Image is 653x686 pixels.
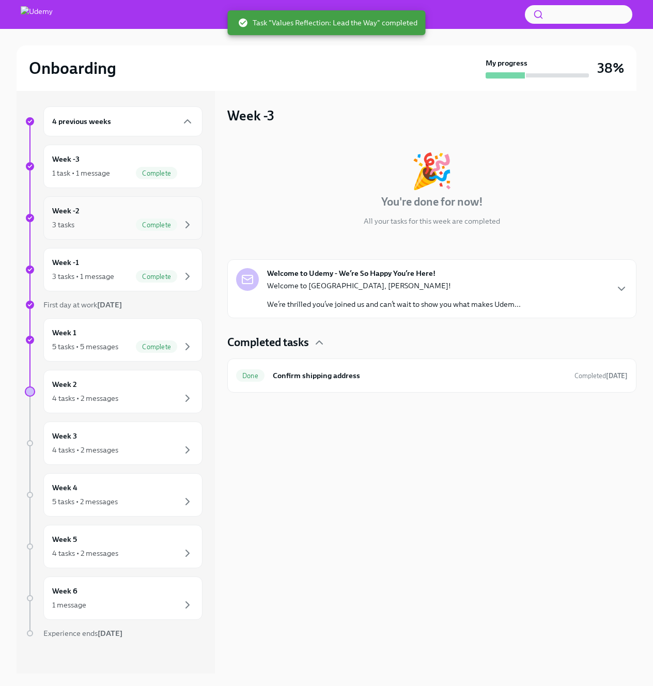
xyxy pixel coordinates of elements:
h2: Onboarding [29,58,116,79]
h6: Week -1 [52,257,79,268]
p: We’re thrilled you’ve joined us and can’t wait to show you what makes Udem... [267,299,521,309]
h4: Completed tasks [227,335,309,350]
strong: [DATE] [98,629,122,638]
h3: Week -3 [227,106,274,125]
h6: Week 2 [52,379,77,390]
span: Completed [574,372,628,380]
h4: You're done for now! [381,194,483,210]
div: 1 task • 1 message [52,168,110,178]
span: Experience ends [43,629,122,638]
span: Task "Values Reflection: Lead the Way" completed [238,18,417,28]
div: 3 tasks [52,220,74,230]
div: 1 message [52,600,86,610]
span: Complete [136,169,177,177]
p: Welcome to [GEOGRAPHIC_DATA], [PERSON_NAME]! [267,280,521,291]
div: 🎉 [411,154,453,188]
a: First day at work[DATE] [25,300,203,310]
h6: Week -2 [52,205,80,216]
div: 4 tasks • 2 messages [52,393,118,403]
a: Week 34 tasks • 2 messages [25,422,203,465]
div: 5 tasks • 2 messages [52,496,118,507]
span: Complete [136,273,177,280]
strong: Welcome to Udemy - We’re So Happy You’re Here! [267,268,436,278]
a: Week 61 message [25,576,203,620]
span: First day at work [43,300,122,309]
h6: Week -3 [52,153,80,165]
h6: Week 1 [52,327,76,338]
a: Week 24 tasks • 2 messages [25,370,203,413]
span: August 4th, 2025 11:23 [574,371,628,381]
strong: [DATE] [606,372,628,380]
a: Week -13 tasks • 1 messageComplete [25,248,203,291]
h6: 4 previous weeks [52,116,111,127]
a: Week 45 tasks • 2 messages [25,473,203,517]
h6: Week 6 [52,585,77,597]
div: 4 tasks • 2 messages [52,548,118,558]
div: Completed tasks [227,335,636,350]
h6: Week 5 [52,534,77,545]
h3: 38% [597,59,624,77]
h6: Confirm shipping address [273,370,566,381]
a: DoneConfirm shipping addressCompleted[DATE] [236,367,628,384]
img: Udemy [21,6,53,23]
span: Complete [136,343,177,351]
div: 4 previous weeks [43,106,203,136]
h6: Week 3 [52,430,77,442]
div: 3 tasks • 1 message [52,271,114,282]
a: Week 54 tasks • 2 messages [25,525,203,568]
div: 4 tasks • 2 messages [52,445,118,455]
p: All your tasks for this week are completed [364,216,500,226]
a: Week 15 tasks • 5 messagesComplete [25,318,203,362]
h6: Week 4 [52,482,77,493]
strong: My progress [486,58,527,68]
a: Week -31 task • 1 messageComplete [25,145,203,188]
div: 5 tasks • 5 messages [52,341,118,352]
span: Complete [136,221,177,229]
strong: [DATE] [97,300,122,309]
a: Week -23 tasksComplete [25,196,203,240]
span: Done [236,372,265,380]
